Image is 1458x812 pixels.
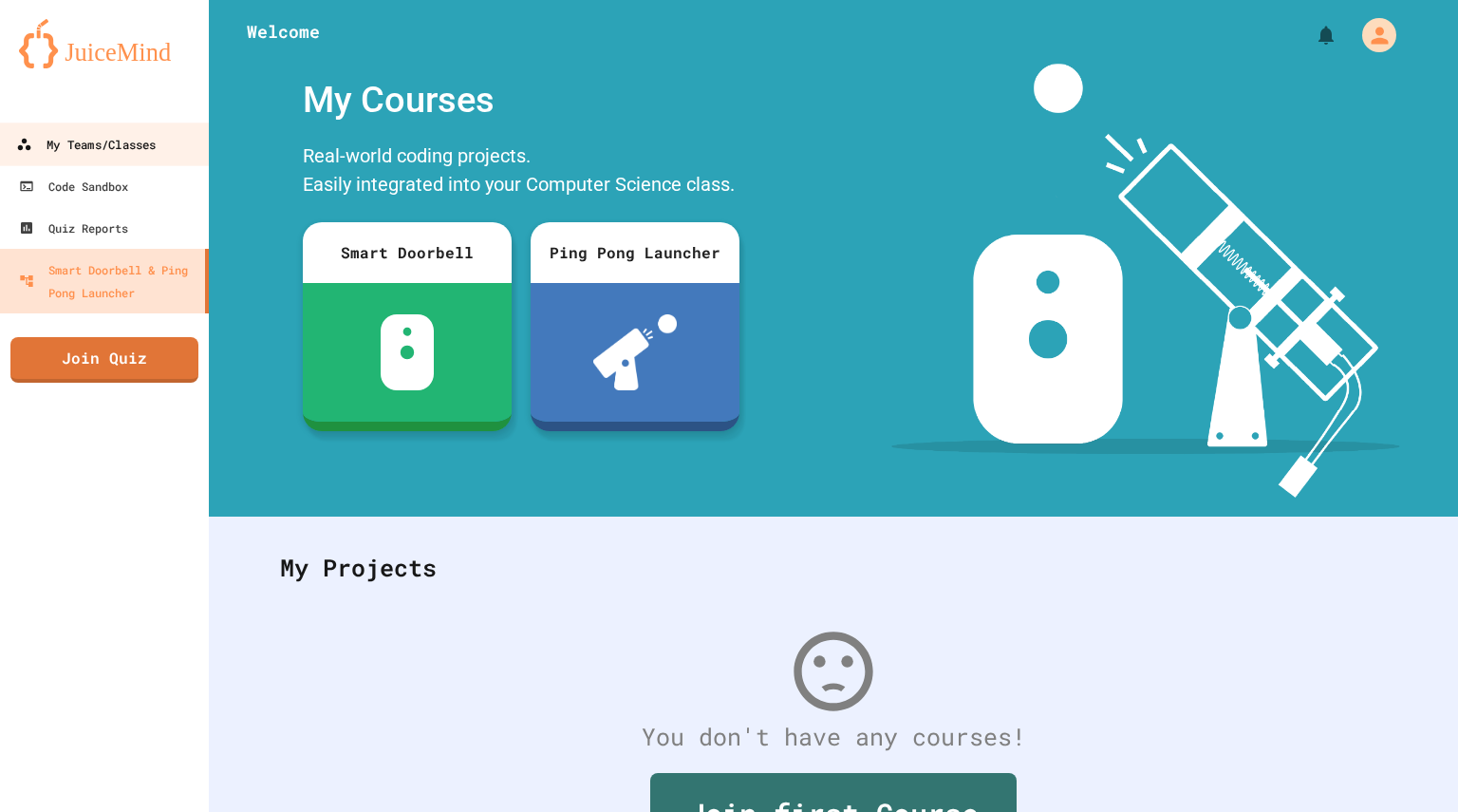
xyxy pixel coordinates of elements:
div: Smart Doorbell & Ping Pong Launcher [19,258,197,304]
div: My Teams/Classes [16,133,156,157]
div: Real-world coding projects. Easily integrated into your Computer Science class. [293,137,749,208]
div: My Courses [293,64,749,137]
img: sdb-white.svg [381,314,435,390]
div: Quiz Reports [19,217,128,239]
div: Code Sandbox [19,175,128,198]
img: logo-orange.svg [19,19,190,68]
img: banner-image-my-projects.png [891,64,1400,498]
div: My Account [1342,13,1401,57]
img: ppl-with-ball.png [593,314,678,390]
a: Join Quiz [10,337,198,383]
div: My Notifications [1280,19,1342,51]
div: Smart Doorbell [303,222,512,283]
div: My Projects [261,531,1406,605]
div: Ping Pong Launcher [531,222,739,283]
div: You don't have any courses! [261,719,1406,755]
